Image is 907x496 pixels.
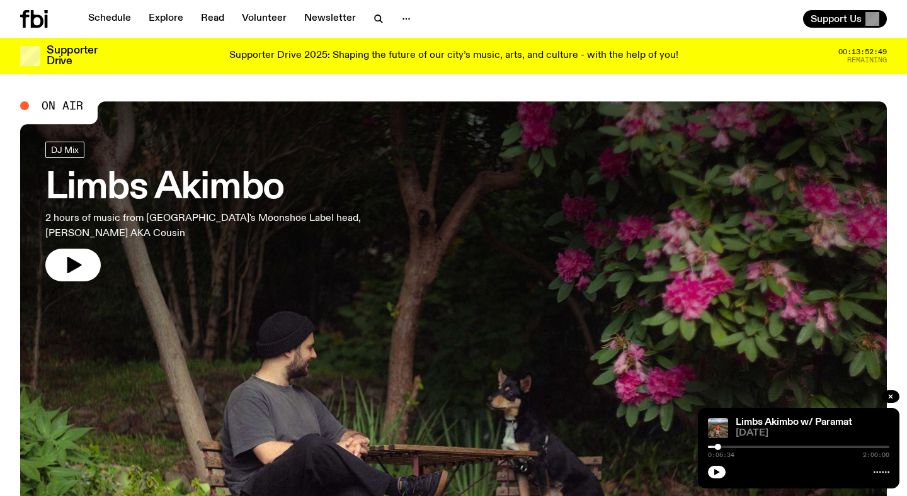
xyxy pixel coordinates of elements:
span: DJ Mix [51,145,79,154]
p: 2 hours of music from [GEOGRAPHIC_DATA]'s Moonshoe Label head, [PERSON_NAME] AKA Cousin [45,211,368,241]
a: Read [193,10,232,28]
span: 2:00:00 [863,452,889,458]
a: Limbs Akimbo2 hours of music from [GEOGRAPHIC_DATA]'s Moonshoe Label head, [PERSON_NAME] AKA Cousin [45,142,368,281]
span: Remaining [847,57,887,64]
a: Schedule [81,10,139,28]
span: 00:13:52:49 [838,48,887,55]
span: [DATE] [736,429,889,438]
span: 0:06:34 [708,452,734,458]
a: Limbs Akimbo w/ Paramat [736,417,852,427]
button: Support Us [803,10,887,28]
a: Newsletter [297,10,363,28]
a: DJ Mix [45,142,84,158]
p: Supporter Drive 2025: Shaping the future of our city’s music, arts, and culture - with the help o... [229,50,678,62]
h3: Supporter Drive [47,45,97,67]
a: Volunteer [234,10,294,28]
span: Support Us [811,13,862,25]
span: On Air [42,100,83,111]
a: Explore [141,10,191,28]
h3: Limbs Akimbo [45,171,368,206]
